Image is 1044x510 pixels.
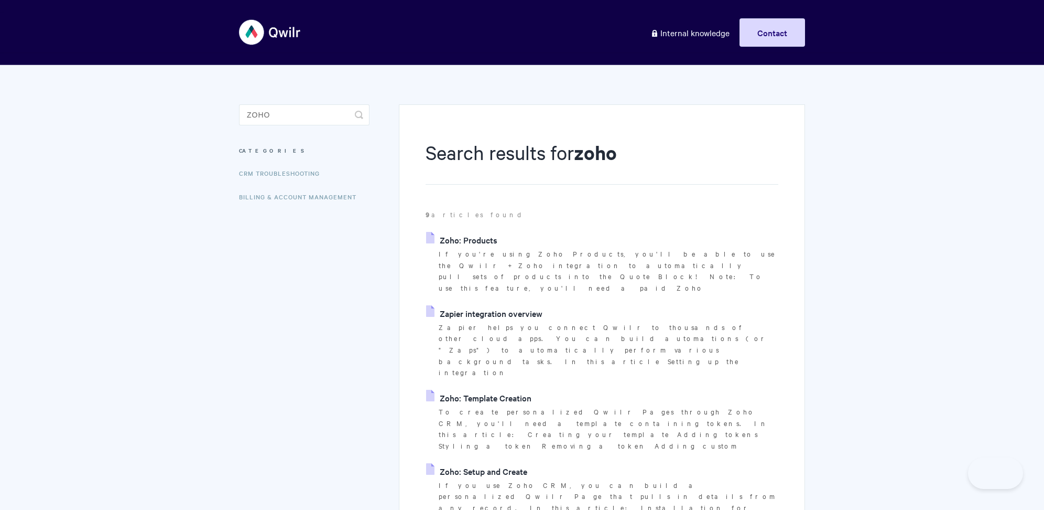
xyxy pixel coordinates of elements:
[426,390,531,406] a: Zoho: Template Creation
[239,104,369,125] input: Search
[739,18,805,47] a: Contact
[643,18,737,47] a: Internal knowledge
[439,322,778,379] p: Zapier helps you connect Qwilr to thousands of other cloud apps. You can build automations (or "Z...
[439,406,778,452] p: To create personalized Qwilr Pages through Zoho CRM, you'll need a template containing tokens. In...
[239,13,301,52] img: Qwilr Help Center
[239,141,369,160] h3: Categories
[426,209,431,219] strong: 9
[968,458,1023,489] iframe: Toggle Customer Support
[426,305,542,321] a: Zapier integration overview
[426,209,778,220] p: articles found
[239,163,328,184] a: CRM Troubleshooting
[439,248,778,294] p: If you're using Zoho Products, you'll be able to use the Qwilr + Zoho integration to automaticall...
[426,139,778,185] h1: Search results for
[426,232,497,248] a: Zoho: Products
[574,140,617,165] strong: zoho
[239,186,364,207] a: Billing & Account Management
[426,463,527,479] a: Zoho: Setup and Create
